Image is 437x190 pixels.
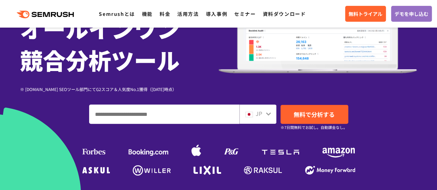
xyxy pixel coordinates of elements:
[391,6,432,22] a: デモを申し込む
[281,124,347,131] small: ※7日間無料でお試し。自動課金なし。
[263,10,306,17] a: 資料ダウンロード
[99,10,135,17] a: Semrushとは
[142,10,153,17] a: 機能
[349,10,382,18] span: 無料トライアル
[206,10,227,17] a: 導入事例
[234,10,256,17] a: セミナー
[160,10,170,17] a: 料金
[345,6,386,22] a: 無料トライアル
[281,105,348,124] a: 無料で分析する
[89,105,239,123] input: ドメイン、キーワードまたはURLを入力してください
[294,110,335,119] span: 無料で分析する
[177,10,199,17] a: 活用方法
[20,86,219,92] div: ※ [DOMAIN_NAME] SEOツール部門にてG2スコア＆人気度No.1獲得（[DATE]時点）
[256,109,262,118] span: JP
[20,12,219,76] h1: オールインワン 競合分析ツール
[395,10,428,18] span: デモを申し込む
